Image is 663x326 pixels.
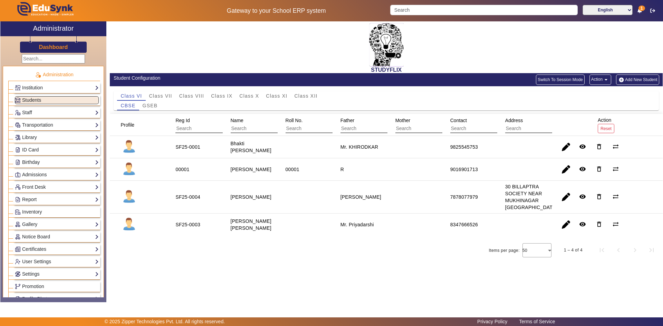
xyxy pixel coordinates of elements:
[121,161,138,178] img: profile.png
[228,114,301,136] div: Name
[175,221,200,228] div: SF25-0003
[121,188,138,206] img: profile.png
[516,317,558,326] a: Terms of Service
[121,122,134,128] span: Profile
[121,93,142,98] span: Class VI
[170,7,383,14] h5: Gateway to your School ERP system
[505,124,567,133] input: Search
[598,124,614,133] button: Reset
[340,144,378,150] div: Mr. KHIRODKAR
[638,6,645,11] span: 1
[579,166,586,172] mat-icon: remove_red_eye
[231,118,243,123] span: Name
[22,284,44,289] span: Promotion
[618,77,625,83] img: add-new-student.png
[173,114,246,136] div: Reg Id
[121,103,135,108] span: CBSE
[15,209,20,215] img: Inventory.png
[15,98,20,103] img: Students.png
[121,138,138,156] img: profile.png
[175,194,200,200] div: SF25-0004
[612,193,619,200] mat-icon: sync_alt
[589,75,611,85] button: Action
[369,23,404,67] img: 4+gAAAAZJREFUAwCLXB3QkCMzSAAAAABJRU5ErkJggg==
[231,124,292,133] input: Search
[239,93,259,98] span: Class X
[579,193,586,200] mat-icon: remove_red_eye
[121,216,138,233] img: profile.png
[610,242,627,258] button: Previous page
[39,43,68,51] a: Dashboard
[231,167,271,172] staff-with-status: [PERSON_NAME]
[110,67,663,73] h2: STUDYFLIX
[286,124,347,133] input: Search
[340,124,402,133] input: Search
[450,194,478,200] div: 7878077979
[175,124,237,133] input: Search
[579,143,586,150] mat-icon: remove_red_eye
[15,283,99,290] a: Promotion
[286,166,299,173] div: 00001
[294,93,317,98] span: Class XII
[489,247,520,254] div: Items per page:
[596,143,603,150] mat-icon: delete_outline
[179,93,204,98] span: Class VIII
[450,221,478,228] div: 8347666526
[450,144,478,150] div: 9825545753
[338,114,411,136] div: Father
[15,96,99,104] a: Students
[450,118,467,123] span: Contact
[340,194,381,200] div: [PERSON_NAME]
[149,93,172,98] span: Class VII
[393,114,466,136] div: Mother
[118,119,143,131] div: Profile
[0,21,106,36] a: Administrator
[596,221,603,228] mat-icon: delete_outline
[175,144,200,150] div: SF25-0001
[612,143,619,150] mat-icon: sync_alt
[474,317,511,326] a: Privacy Policy
[448,114,521,136] div: Contact
[616,75,659,85] button: Add New Student
[114,75,383,82] div: Student Configuration
[503,114,576,136] div: Address
[395,118,411,123] span: Mother
[612,166,619,172] mat-icon: sync_alt
[175,118,190,123] span: Reg Id
[33,24,74,32] h2: Administrator
[603,76,609,83] mat-icon: arrow_drop_down
[105,318,225,325] p: © 2025 Zipper Technologies Pvt. Ltd. All rights reserved.
[505,118,523,123] span: Address
[22,97,41,103] span: Students
[8,71,100,78] p: Administration
[536,75,585,85] button: Switch To Session Mode
[143,103,158,108] span: GSEB
[643,242,660,258] button: Last page
[450,124,512,133] input: Search
[596,166,603,172] mat-icon: delete_outline
[340,118,354,123] span: Father
[22,54,85,63] input: Search...
[231,141,271,153] staff-with-status: Bhakti [PERSON_NAME]
[505,183,557,211] div: 30 BILLAPTRA SOCIETY NEAR MUKHINAGAR [GEOGRAPHIC_DATA]
[35,72,41,78] img: Administration.png
[39,44,68,50] h3: Dashboard
[231,218,271,231] staff-with-status: [PERSON_NAME] [PERSON_NAME]
[450,166,478,173] div: 9016901713
[579,221,586,228] mat-icon: remove_red_eye
[211,93,232,98] span: Class IX
[594,242,610,258] button: First page
[595,114,617,136] div: Action
[286,118,303,123] span: Roll No.
[175,166,189,173] div: 00001
[612,221,619,228] mat-icon: sync_alt
[390,5,577,15] input: Search
[231,194,271,200] staff-with-status: [PERSON_NAME]
[22,209,42,215] span: Inventory
[627,242,643,258] button: Next page
[564,247,583,254] div: 1 – 4 of 4
[340,221,374,228] div: Mr. Priyadarshi
[596,193,603,200] mat-icon: delete_outline
[15,284,20,289] img: Branchoperations.png
[266,93,287,98] span: Class XI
